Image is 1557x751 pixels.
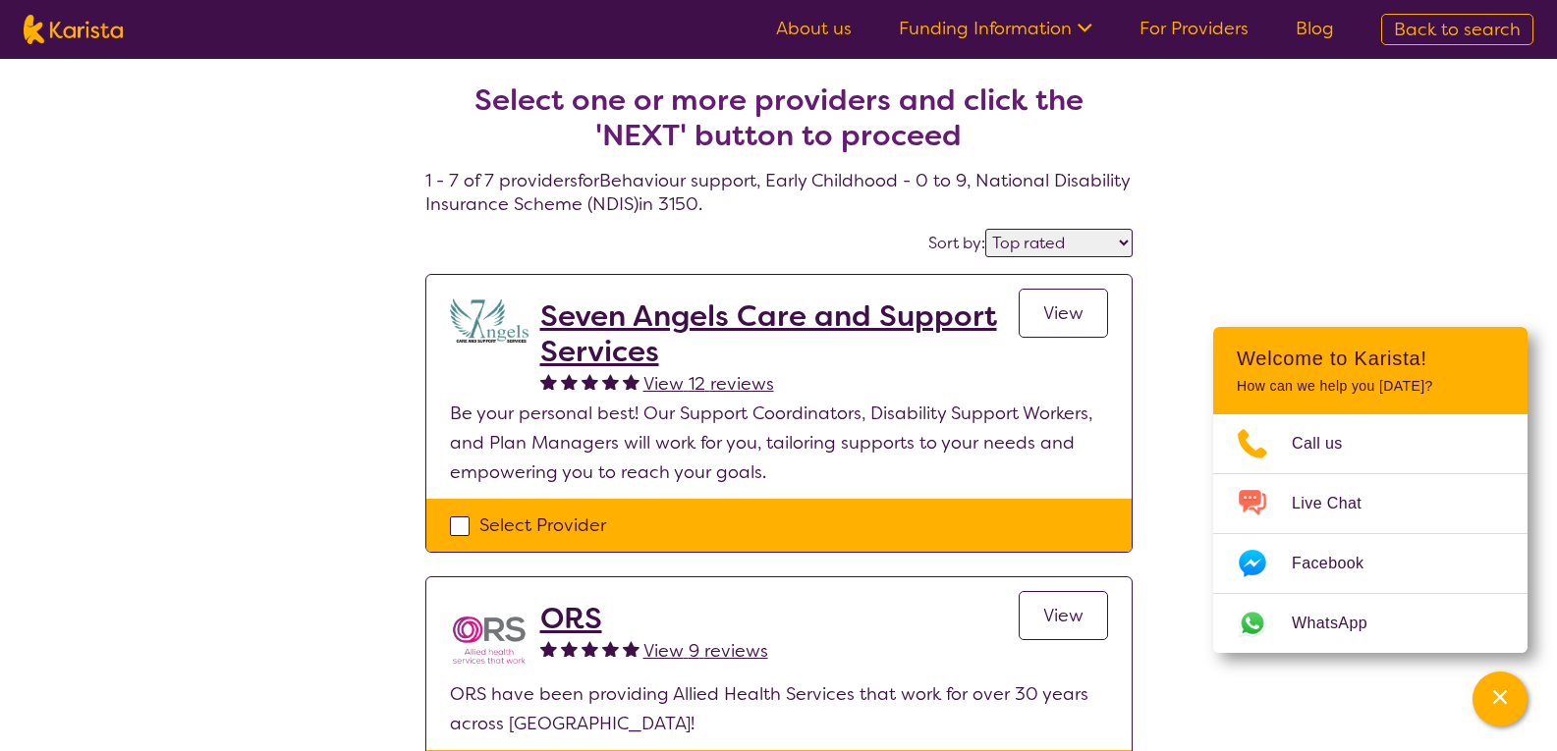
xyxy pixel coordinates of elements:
span: Live Chat [1292,489,1385,518]
img: fullstar [623,373,639,390]
img: fullstar [561,640,578,657]
a: ORS [540,601,768,636]
a: About us [776,17,852,40]
img: nspbnteb0roocrxnmwip.png [450,601,528,679]
span: Call us [1292,429,1366,458]
h2: Select one or more providers and click the 'NEXT' button to proceed [449,82,1109,153]
ul: Choose channel [1213,414,1528,653]
div: Channel Menu [1213,327,1528,653]
p: ORS have been providing Allied Health Services that work for over 30 years across [GEOGRAPHIC_DATA]! [450,679,1108,738]
a: View [1019,591,1108,640]
a: For Providers [1140,17,1249,40]
a: Funding Information [899,17,1092,40]
a: View 12 reviews [643,369,774,399]
img: fullstar [582,373,598,390]
img: fullstar [602,373,619,390]
img: lugdbhoacugpbhbgex1l.png [450,298,528,343]
a: View 9 reviews [643,636,768,666]
p: How can we help you [DATE]? [1237,378,1504,395]
span: View [1043,604,1084,627]
a: View [1019,289,1108,338]
img: fullstar [561,373,578,390]
button: Channel Menu [1473,671,1528,726]
span: Facebook [1292,549,1387,578]
img: fullstar [582,640,598,657]
img: fullstar [540,640,557,657]
h2: Welcome to Karista! [1237,347,1504,370]
span: Back to search [1394,18,1521,41]
img: fullstar [623,640,639,657]
a: Seven Angels Care and Support Services [540,298,1019,369]
span: View [1043,301,1084,325]
a: Back to search [1381,14,1533,45]
span: WhatsApp [1292,609,1391,638]
img: Karista logo [24,15,123,44]
a: Blog [1296,17,1334,40]
span: View 12 reviews [643,372,774,396]
a: Web link opens in a new tab. [1213,594,1528,653]
img: fullstar [602,640,619,657]
p: Be your personal best! Our Support Coordinators, Disability Support Workers, and Plan Managers wi... [450,399,1108,487]
img: fullstar [540,373,557,390]
label: Sort by: [928,233,985,253]
h4: 1 - 7 of 7 providers for Behaviour support , Early Childhood - 0 to 9 , National Disability Insur... [425,35,1133,216]
span: View 9 reviews [643,639,768,663]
